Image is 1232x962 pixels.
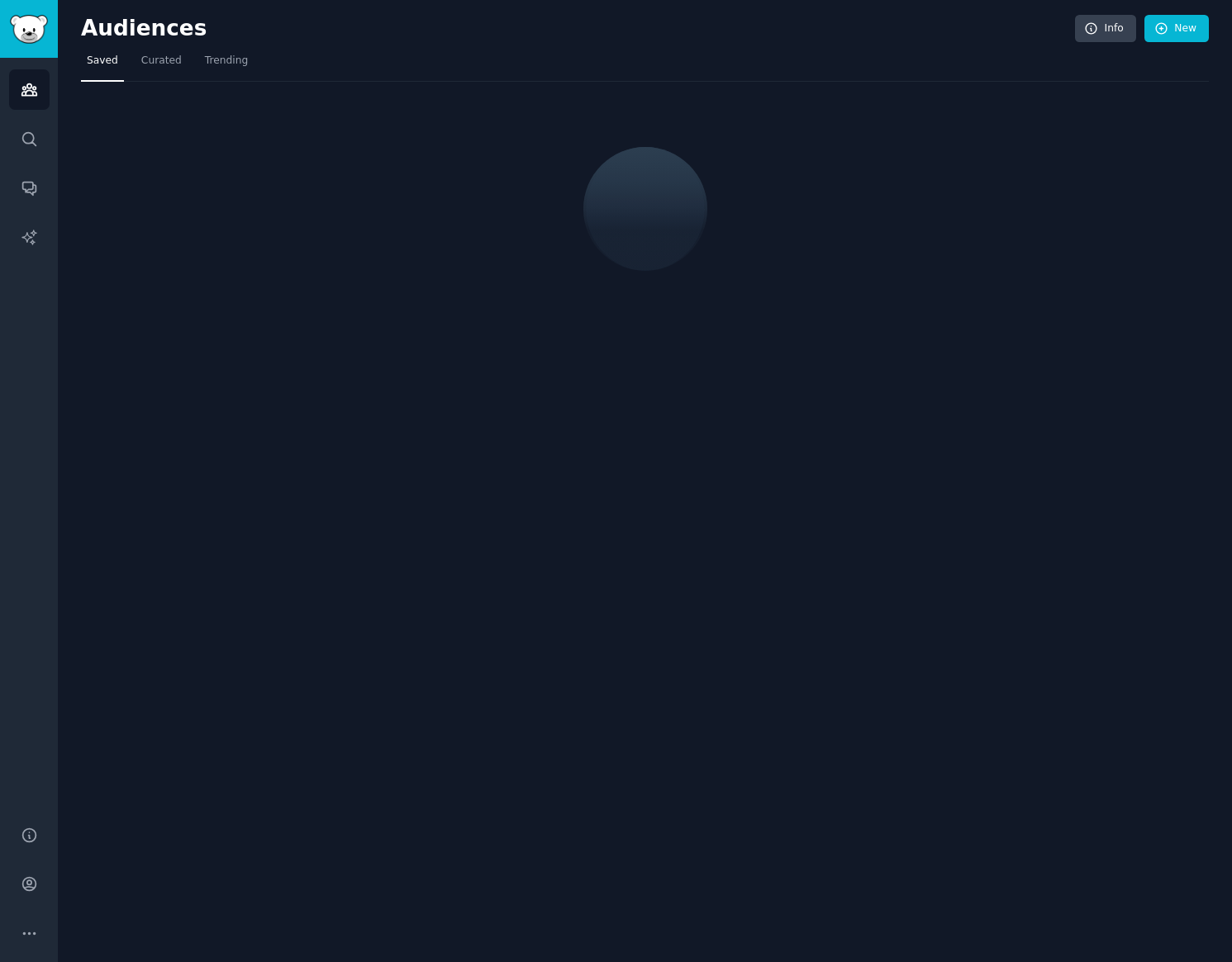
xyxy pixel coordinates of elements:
a: New [1144,15,1209,43]
span: Curated [141,54,182,69]
img: GummySearch logo [10,15,48,44]
a: Saved [81,48,124,82]
span: Trending [205,54,248,69]
h2: Audiences [81,16,1075,42]
a: Info [1075,15,1136,43]
span: Saved [87,54,118,69]
a: Curated [136,48,188,82]
a: Trending [199,48,254,82]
